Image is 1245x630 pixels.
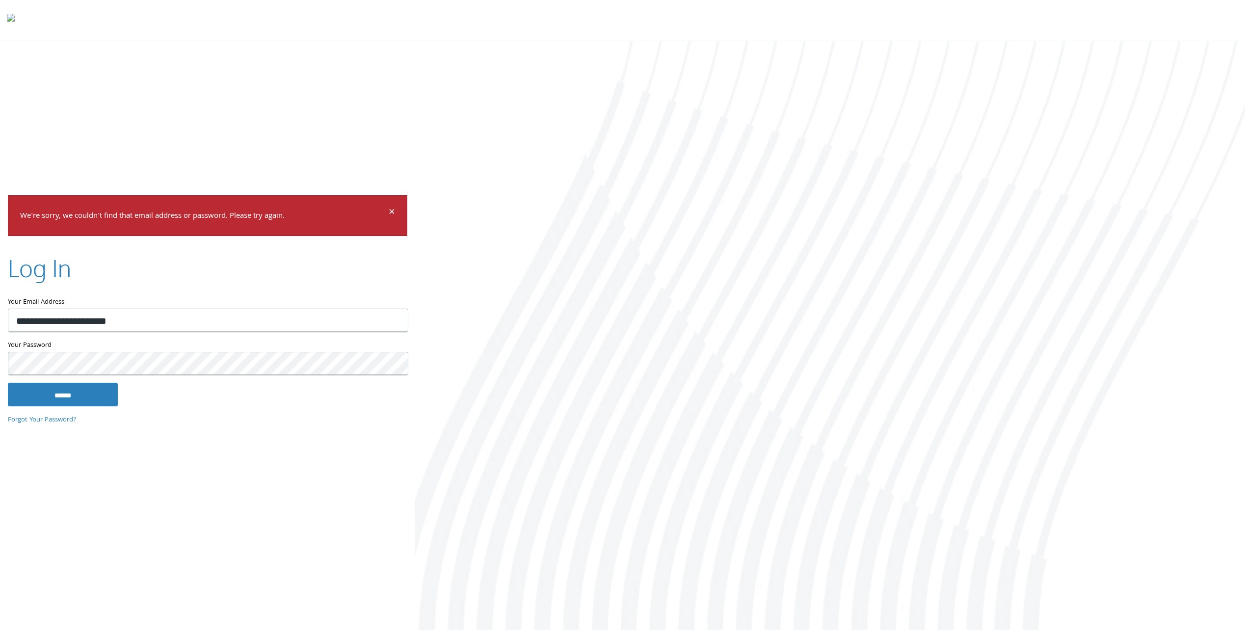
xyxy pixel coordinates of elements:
[389,204,395,223] span: ×
[389,208,395,219] button: Dismiss alert
[20,210,387,224] p: We're sorry, we couldn't find that email address or password. Please try again.
[8,340,407,352] label: Your Password
[8,415,77,425] a: Forgot Your Password?
[8,252,71,285] h2: Log In
[7,10,15,30] img: todyl-logo-dark.svg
